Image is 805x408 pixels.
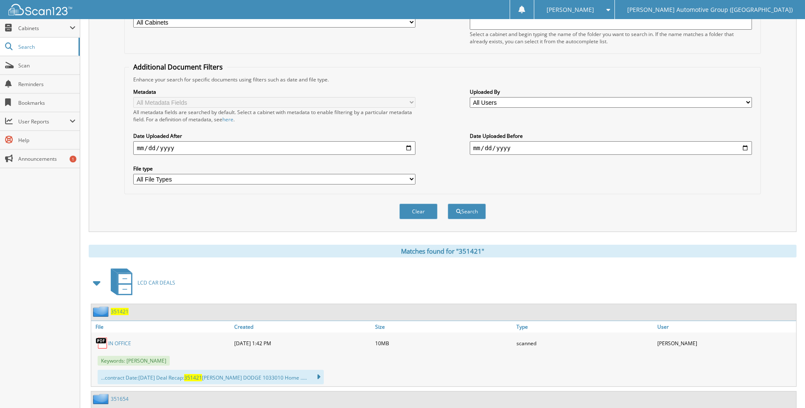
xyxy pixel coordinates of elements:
div: 1 [70,156,76,162]
label: Uploaded By [470,88,752,95]
img: folder2.png [93,394,111,404]
img: scan123-logo-white.svg [8,4,72,15]
span: Bookmarks [18,99,76,106]
div: scanned [514,335,655,352]
label: Date Uploaded Before [470,132,752,140]
a: 351654 [111,395,129,402]
label: File type [133,165,415,172]
span: Keywords: [PERSON_NAME] [98,356,170,366]
span: Announcements [18,155,76,162]
span: Cabinets [18,25,70,32]
a: File [91,321,232,333]
iframe: Chat Widget [763,367,805,408]
div: Select a cabinet and begin typing the name of the folder you want to search in. If the name match... [470,31,752,45]
a: Type [514,321,655,333]
span: [PERSON_NAME] Automotive Group ([GEOGRAPHIC_DATA]) [627,7,793,12]
button: Search [448,204,486,219]
a: User [655,321,796,333]
div: ...contract Date:[DATE] Deal Recap: [PERSON_NAME] DODGE 1033010 Home ..... [98,370,324,384]
input: start [133,141,415,155]
a: IN OFFICE [108,340,131,347]
a: 351421 [111,308,129,315]
span: 351421 [184,374,202,381]
legend: Additional Document Filters [129,62,227,72]
div: [DATE] 1:42 PM [232,335,373,352]
span: LCD CAR DEALS [137,279,175,286]
span: Help [18,137,76,144]
span: Search [18,43,74,50]
input: end [470,141,752,155]
span: User Reports [18,118,70,125]
img: folder2.png [93,306,111,317]
a: LCD CAR DEALS [106,266,175,299]
a: here [222,116,233,123]
div: Enhance your search for specific documents using filters such as date and file type. [129,76,756,83]
div: All metadata fields are searched by default. Select a cabinet with metadata to enable filtering b... [133,109,415,123]
span: [PERSON_NAME] [547,7,594,12]
div: Matches found for "351421" [89,245,797,257]
div: [PERSON_NAME] [655,335,796,352]
span: Reminders [18,81,76,88]
img: PDF.png [95,337,108,349]
button: Clear [399,204,438,219]
a: Size [373,321,514,333]
a: Created [232,321,373,333]
label: Metadata [133,88,415,95]
label: Date Uploaded After [133,132,415,140]
div: 10MB [373,335,514,352]
span: Scan [18,62,76,69]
